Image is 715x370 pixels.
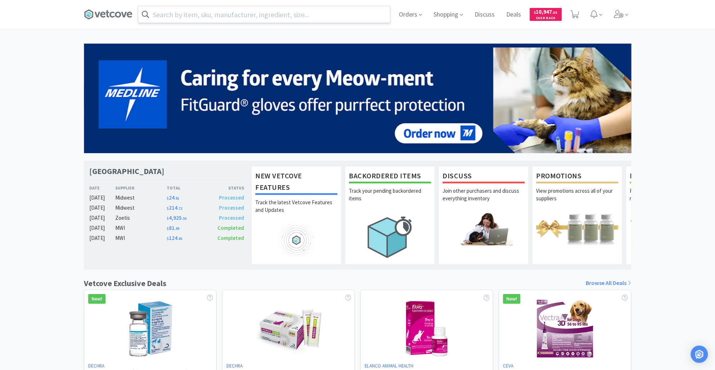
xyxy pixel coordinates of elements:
[167,196,169,201] span: $
[217,235,244,241] span: Completed
[219,194,244,201] span: Processed
[536,212,618,245] img: hero_promotions.png
[167,236,169,241] span: $
[175,226,179,231] span: . 89
[89,166,164,177] h1: [GEOGRAPHIC_DATA]
[217,224,244,231] span: Completed
[219,204,244,211] span: Processed
[89,234,244,242] a: [DATE]MWI$124.86Completed
[84,44,631,153] img: 5b85490d2c9a43ef9873369d65f5cc4c_481.png
[115,204,167,212] div: Midwest
[177,206,182,211] span: . 72
[89,204,244,212] a: [DATE]Midwest$214.72Processed
[115,193,167,202] div: Midwest
[255,170,337,195] h1: New Vetcove Features
[175,196,179,201] span: . 81
[691,346,708,363] div: Open Intercom Messenger
[532,166,622,264] a: PromotionsView promotions across all of your suppliers
[89,184,115,191] div: Date
[84,277,166,290] h1: Vetcove Exclusive Deals
[115,224,167,232] div: MWI
[138,6,390,23] input: Search by item, sku, manufacturer, ingredient, size...
[442,170,525,183] h1: Discuss
[534,10,536,15] span: $
[442,212,525,245] img: hero_discuss.png
[167,235,182,241] span: 124
[167,216,169,221] span: $
[205,184,244,191] div: Status
[472,12,498,18] a: Discuss
[177,236,182,241] span: . 86
[530,5,562,24] a: $10,947.55Cash Back
[167,206,169,211] span: $
[182,216,186,221] span: . 50
[115,234,167,242] div: MWI
[630,170,712,183] h1: Free Samples
[503,12,524,18] a: Deals
[534,8,557,15] span: 10,947
[534,16,557,21] span: Cash Back
[349,187,431,212] p: Track your pending backordered items
[167,214,186,221] span: 4,925
[89,193,244,202] a: [DATE]Midwest$24.81Processed
[167,224,179,231] span: 81
[115,214,167,222] div: Zoetis
[345,166,435,264] a: Backordered ItemsTrack your pending backordered items
[349,170,431,183] h1: Backordered Items
[219,214,244,221] span: Processed
[89,214,244,222] a: [DATE]Zoetis$4,925.50Processed
[89,193,115,202] div: [DATE]
[552,10,557,15] span: . 55
[167,204,182,211] span: 214
[442,187,525,212] p: Join other purchasers and discuss everything inventory
[349,212,431,262] img: hero_backorders.png
[586,278,631,288] a: Browse All Deals
[630,212,712,245] img: hero_samples.png
[255,199,337,224] p: Track the latest Vetcove Features and Updates
[89,224,244,232] a: [DATE]MWI$81.89Completed
[536,170,618,183] h1: Promotions
[630,187,712,212] p: Request free samples on the newest veterinary products
[89,214,115,222] div: [DATE]
[89,234,115,242] div: [DATE]
[167,226,169,231] span: $
[167,184,206,191] div: Total
[536,187,618,212] p: View promotions across all of your suppliers
[115,184,167,191] div: Supplier
[255,224,337,257] img: hero_feature_roadmap.png
[89,204,115,212] div: [DATE]
[439,166,529,264] a: DiscussJoin other purchasers and discuss everything inventory
[167,194,179,201] span: 24
[89,224,115,232] div: [DATE]
[251,166,341,264] a: New Vetcove FeaturesTrack the latest Vetcove Features and Updates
